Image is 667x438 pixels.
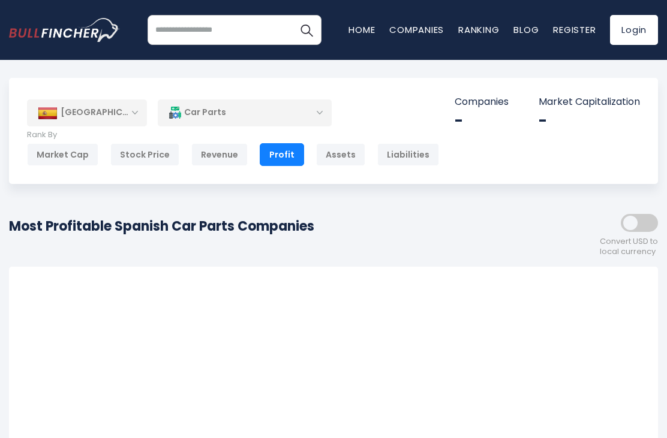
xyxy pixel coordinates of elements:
[110,143,179,166] div: Stock Price
[377,143,439,166] div: Liabilities
[292,15,322,45] button: Search
[191,143,248,166] div: Revenue
[389,23,444,36] a: Companies
[600,237,658,257] span: Convert USD to local currency
[348,23,375,36] a: Home
[610,15,658,45] a: Login
[553,23,596,36] a: Register
[455,111,509,130] div: -
[9,18,120,41] img: bullfincher logo
[158,99,332,126] div: Car Parts
[9,18,138,41] a: Go to homepage
[9,216,314,236] h1: Most Profitable Spanish Car Parts Companies
[316,143,365,166] div: Assets
[27,130,439,140] p: Rank By
[539,96,640,108] p: Market Capitalization
[513,23,539,36] a: Blog
[458,23,499,36] a: Ranking
[27,99,147,126] div: [GEOGRAPHIC_DATA]
[260,143,304,166] div: Profit
[27,143,98,166] div: Market Cap
[455,96,509,108] p: Companies
[539,111,640,130] div: -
